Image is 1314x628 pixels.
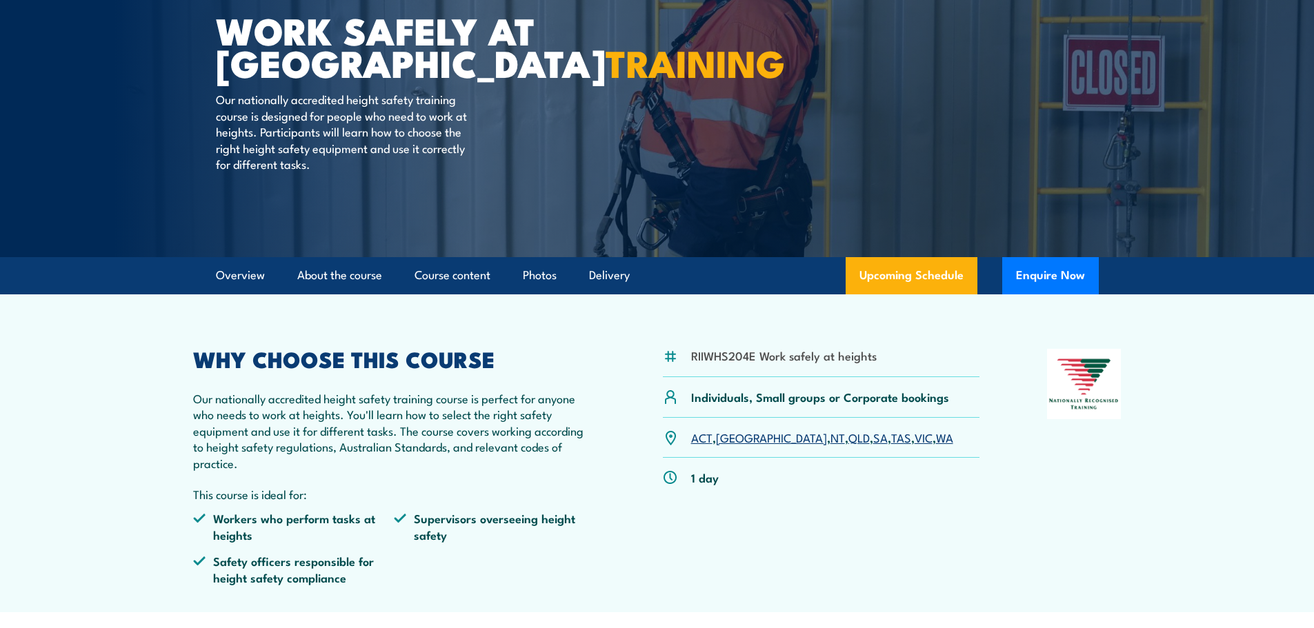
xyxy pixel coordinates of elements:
a: Overview [216,257,265,294]
li: Safety officers responsible for height safety compliance [193,553,395,585]
a: Course content [415,257,490,294]
a: Upcoming Schedule [846,257,977,294]
a: [GEOGRAPHIC_DATA] [716,429,827,445]
a: ACT [691,429,713,445]
li: RIIWHS204E Work safely at heights [691,347,877,363]
p: Our nationally accredited height safety training course is perfect for anyone who needs to work a... [193,390,596,471]
a: QLD [848,429,870,445]
li: Supervisors overseeing height safety [394,510,595,543]
button: Enquire Now [1002,257,1099,294]
a: NT [830,429,845,445]
p: Our nationally accredited height safety training course is designed for people who need to work a... [216,91,468,172]
a: Delivery [589,257,630,294]
strong: TRAINING [606,33,785,90]
p: , , , , , , , [691,429,953,445]
a: About the course [297,257,382,294]
a: Photos [523,257,557,294]
p: This course is ideal for: [193,486,596,502]
a: WA [936,429,953,445]
h1: Work Safely at [GEOGRAPHIC_DATA] [216,14,557,78]
a: TAS [891,429,911,445]
img: Nationally Recognised Training logo. [1047,349,1122,419]
li: Workers who perform tasks at heights [193,510,395,543]
a: VIC [915,429,933,445]
p: Individuals, Small groups or Corporate bookings [691,389,949,405]
h2: WHY CHOOSE THIS COURSE [193,349,596,368]
p: 1 day [691,469,719,485]
a: SA [873,429,888,445]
